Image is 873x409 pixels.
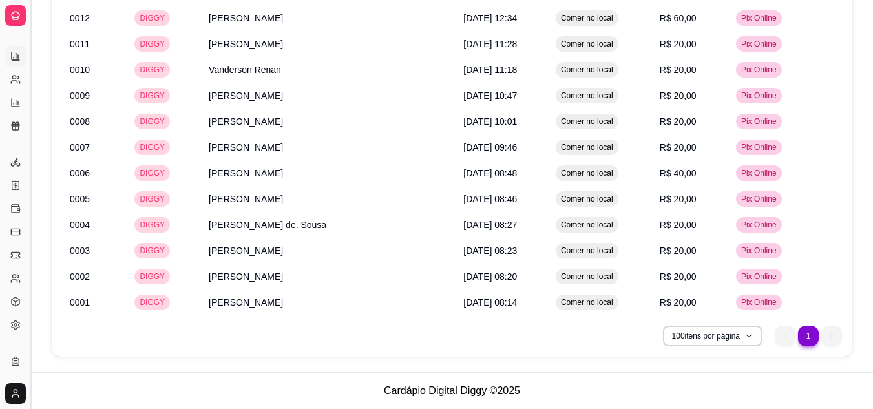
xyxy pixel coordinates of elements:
[463,246,517,256] span: [DATE] 08:23
[739,65,779,75] span: Pix Online
[201,5,456,31] td: [PERSON_NAME]
[463,220,517,230] span: [DATE] 08:27
[660,271,697,282] span: R$ 20,00
[137,271,167,282] span: DIGGY
[558,220,616,230] span: Comer no local
[70,39,90,49] span: 0011
[558,297,616,308] span: Comer no local
[463,13,517,23] span: [DATE] 12:34
[558,168,616,178] span: Comer no local
[70,168,90,178] span: 0006
[463,65,517,75] span: [DATE] 11:18
[739,271,779,282] span: Pix Online
[137,194,167,204] span: DIGGY
[201,289,456,315] td: [PERSON_NAME]
[463,271,517,282] span: [DATE] 08:20
[463,297,517,308] span: [DATE] 08:14
[739,90,779,101] span: Pix Online
[660,220,697,230] span: R$ 20,00
[137,90,167,101] span: DIGGY
[137,142,167,152] span: DIGGY
[137,168,167,178] span: DIGGY
[463,90,517,101] span: [DATE] 10:47
[660,13,697,23] span: R$ 60,00
[201,109,456,134] td: [PERSON_NAME]
[201,57,456,83] td: Vanderson Renan
[70,246,90,256] span: 0003
[558,39,616,49] span: Comer no local
[70,142,90,152] span: 0007
[798,326,819,346] li: pagination item 1 active
[660,297,697,308] span: R$ 20,00
[201,186,456,212] td: [PERSON_NAME]
[558,142,616,152] span: Comer no local
[739,39,779,49] span: Pix Online
[558,194,616,204] span: Comer no local
[463,116,517,127] span: [DATE] 10:01
[558,116,616,127] span: Comer no local
[660,168,697,178] span: R$ 40,00
[660,246,697,256] span: R$ 20,00
[558,271,616,282] span: Comer no local
[201,83,456,109] td: [PERSON_NAME]
[31,372,873,409] footer: Cardápio Digital Diggy © 2025
[558,13,616,23] span: Comer no local
[660,39,697,49] span: R$ 20,00
[558,246,616,256] span: Comer no local
[558,65,616,75] span: Comer no local
[70,90,90,101] span: 0009
[70,297,90,308] span: 0001
[660,142,697,152] span: R$ 20,00
[739,116,779,127] span: Pix Online
[201,160,456,186] td: [PERSON_NAME]
[70,194,90,204] span: 0005
[137,116,167,127] span: DIGGY
[463,39,517,49] span: [DATE] 11:28
[137,220,167,230] span: DIGGY
[70,65,90,75] span: 0010
[768,319,848,353] nav: pagination navigation
[739,220,779,230] span: Pix Online
[201,31,456,57] td: [PERSON_NAME]
[70,271,90,282] span: 0002
[201,264,456,289] td: [PERSON_NAME]
[70,13,90,23] span: 0012
[463,142,517,152] span: [DATE] 09:46
[660,116,697,127] span: R$ 20,00
[660,194,697,204] span: R$ 20,00
[137,13,167,23] span: DIGGY
[137,65,167,75] span: DIGGY
[137,297,167,308] span: DIGGY
[660,65,697,75] span: R$ 20,00
[70,116,90,127] span: 0008
[739,194,779,204] span: Pix Online
[137,246,167,256] span: DIGGY
[739,246,779,256] span: Pix Online
[463,168,517,178] span: [DATE] 08:48
[463,194,517,204] span: [DATE] 08:46
[558,90,616,101] span: Comer no local
[663,326,762,346] button: 100itens por página
[137,39,167,49] span: DIGGY
[739,142,779,152] span: Pix Online
[660,90,697,101] span: R$ 20,00
[70,220,90,230] span: 0004
[201,134,456,160] td: [PERSON_NAME]
[739,13,779,23] span: Pix Online
[739,297,779,308] span: Pix Online
[201,238,456,264] td: [PERSON_NAME]
[201,212,456,238] td: [PERSON_NAME] de. Sousa
[739,168,779,178] span: Pix Online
